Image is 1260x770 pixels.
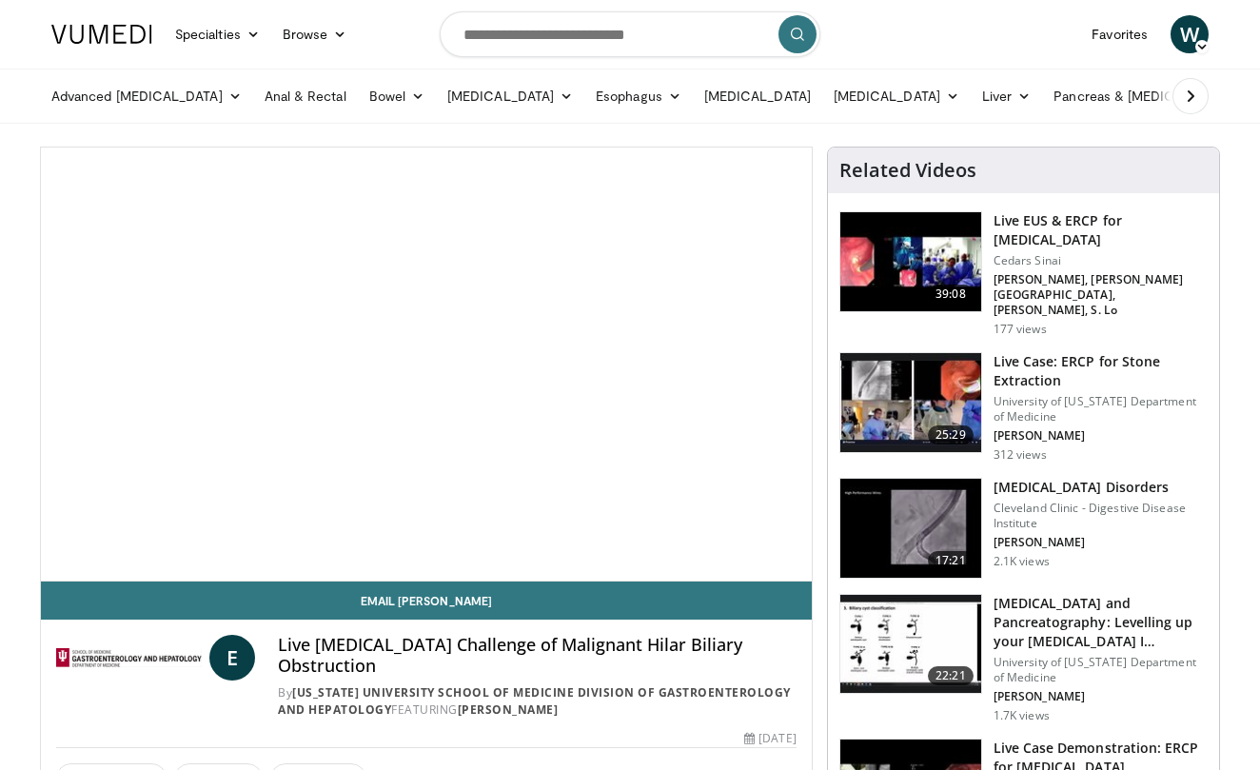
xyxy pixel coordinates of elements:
[994,708,1050,723] p: 1.7K views
[278,635,796,676] h4: Live [MEDICAL_DATA] Challenge of Malignant Hilar Biliary Obstruction
[994,655,1208,685] p: University of [US_STATE] Department of Medicine
[994,322,1047,337] p: 177 views
[40,77,253,115] a: Advanced [MEDICAL_DATA]
[840,212,981,311] img: 988aa6cd-5af5-4b12-ac8b-5ddcd403959d.150x105_q85_crop-smart_upscale.jpg
[839,352,1208,463] a: 25:29 Live Case: ERCP for Stone Extraction University of [US_STATE] Department of Medicine [PERSO...
[1171,15,1209,53] a: W
[994,428,1208,444] p: [PERSON_NAME]
[440,11,820,57] input: Search topics, interventions
[928,666,974,685] span: 22:21
[458,701,559,718] a: [PERSON_NAME]
[994,394,1208,424] p: University of [US_STATE] Department of Medicine
[271,15,359,53] a: Browse
[994,594,1208,651] h3: [MEDICAL_DATA] and Pancreatography: Levelling up your [MEDICAL_DATA] I…
[994,272,1208,318] p: [PERSON_NAME], [PERSON_NAME][GEOGRAPHIC_DATA], [PERSON_NAME], S. Lo
[56,635,202,681] img: Indiana University School of Medicine Division of Gastroenterology and Hepatology
[584,77,693,115] a: Esophagus
[928,285,974,304] span: 39:08
[928,551,974,570] span: 17:21
[994,352,1208,390] h3: Live Case: ERCP for Stone Extraction
[278,684,796,719] div: By FEATURING
[840,595,981,694] img: f2a564ac-f79a-4a91-bf7b-b84a8cb0f685.150x105_q85_crop-smart_upscale.jpg
[994,535,1208,550] p: [PERSON_NAME]
[822,77,971,115] a: [MEDICAL_DATA]
[840,479,981,578] img: 2be06fa1-8f42-4bab-b66d-9367dd3d8d02.150x105_q85_crop-smart_upscale.jpg
[278,684,791,718] a: [US_STATE] University School of Medicine Division of Gastroenterology and Hepatology
[358,77,436,115] a: Bowel
[994,447,1047,463] p: 312 views
[994,478,1208,497] h3: [MEDICAL_DATA] Disorders
[839,594,1208,723] a: 22:21 [MEDICAL_DATA] and Pancreatography: Levelling up your [MEDICAL_DATA] I… University of [US_S...
[994,211,1208,249] h3: Live EUS & ERCP for [MEDICAL_DATA]
[209,635,255,681] a: E
[994,253,1208,268] p: Cedars Sinai
[41,582,812,620] a: Email [PERSON_NAME]
[839,159,976,182] h4: Related Videos
[436,77,584,115] a: [MEDICAL_DATA]
[994,501,1208,531] p: Cleveland Clinic - Digestive Disease Institute
[253,77,358,115] a: Anal & Rectal
[840,353,981,452] img: 48af654a-1c49-49ef-8b1b-08112d907465.150x105_q85_crop-smart_upscale.jpg
[164,15,271,53] a: Specialties
[994,554,1050,569] p: 2.1K views
[839,478,1208,579] a: 17:21 [MEDICAL_DATA] Disorders Cleveland Clinic - Digestive Disease Institute [PERSON_NAME] 2.1K ...
[839,211,1208,337] a: 39:08 Live EUS & ERCP for [MEDICAL_DATA] Cedars Sinai [PERSON_NAME], [PERSON_NAME][GEOGRAPHIC_DAT...
[928,425,974,444] span: 25:29
[744,730,796,747] div: [DATE]
[1080,15,1159,53] a: Favorites
[971,77,1042,115] a: Liver
[41,148,812,582] video-js: Video Player
[693,77,822,115] a: [MEDICAL_DATA]
[994,689,1208,704] p: [PERSON_NAME]
[51,25,152,44] img: VuMedi Logo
